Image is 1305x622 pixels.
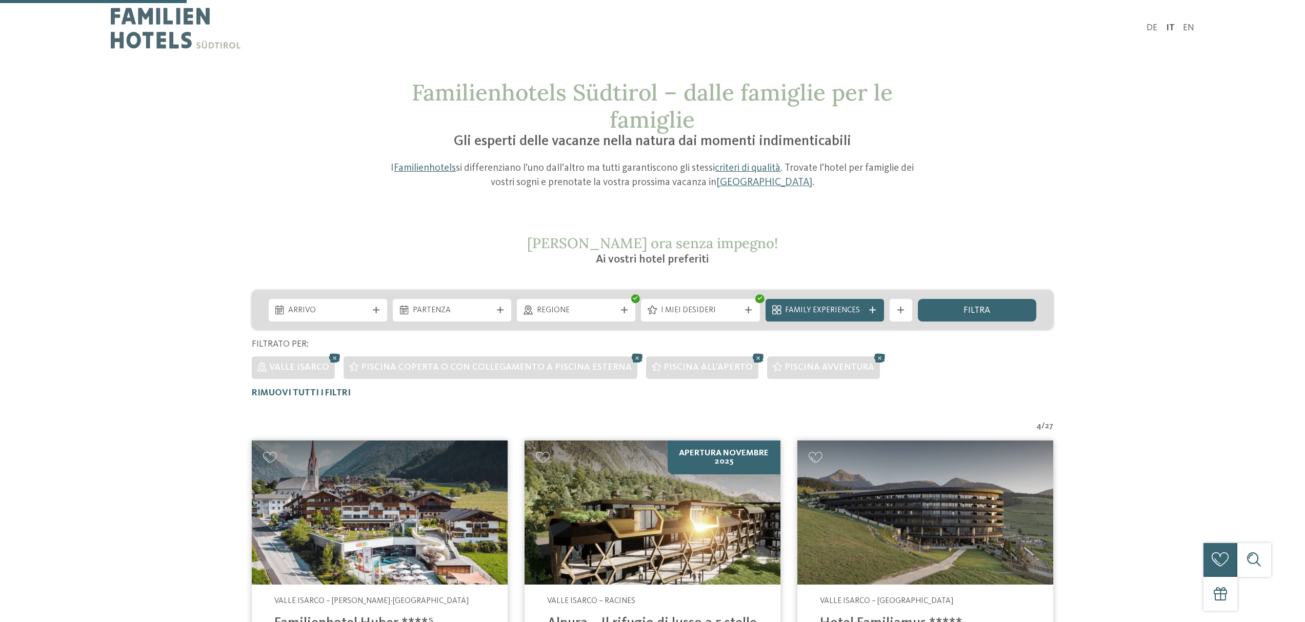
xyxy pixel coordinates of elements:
span: Piscina all'aperto [664,363,753,372]
span: Regione [537,305,616,316]
img: Cercate un hotel per famiglie? Qui troverete solo i migliori! [252,440,508,585]
a: IT [1166,24,1175,32]
img: Cercate un hotel per famiglie? Qui troverete solo i migliori! [525,440,780,585]
a: criteri di qualità [715,163,780,173]
span: Gli esperti delle vacanze nella natura dai momenti indimenticabili [454,134,851,149]
span: Piscina avventura [785,363,874,372]
span: 27 [1045,421,1053,432]
span: Family Experiences [785,305,864,316]
a: EN [1183,24,1194,32]
span: Arrivo [288,305,367,316]
span: Valle Isarco – [PERSON_NAME]-[GEOGRAPHIC_DATA] [274,597,469,605]
span: Filtrato per: [252,340,309,349]
span: Ai vostri hotel preferiti [596,254,709,265]
span: Valle Isarco [269,363,329,372]
span: Valle Isarco – [GEOGRAPHIC_DATA] [820,597,953,605]
span: 4 [1036,421,1041,432]
a: DE [1147,24,1157,32]
span: [PERSON_NAME] ora senza impegno! [527,234,778,252]
a: [GEOGRAPHIC_DATA] [716,177,812,188]
span: Partenza [413,305,492,316]
a: Familienhotels [394,163,456,173]
span: I miei desideri [661,305,740,316]
span: Piscina coperta o con collegamento a piscina esterna [361,363,632,372]
img: Cercate un hotel per famiglie? Qui troverete solo i migliori! [797,440,1053,585]
span: Familienhotels Südtirol – dalle famiglie per le famiglie [412,78,893,134]
p: I si differenziano l’uno dall’altro ma tutti garantiscono gli stessi . Trovate l’hotel per famigl... [385,162,921,190]
span: Rimuovi tutti i filtri [252,389,351,397]
span: filtra [963,306,990,315]
span: Valle Isarco – Racines [547,597,635,605]
span: / [1041,421,1045,432]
